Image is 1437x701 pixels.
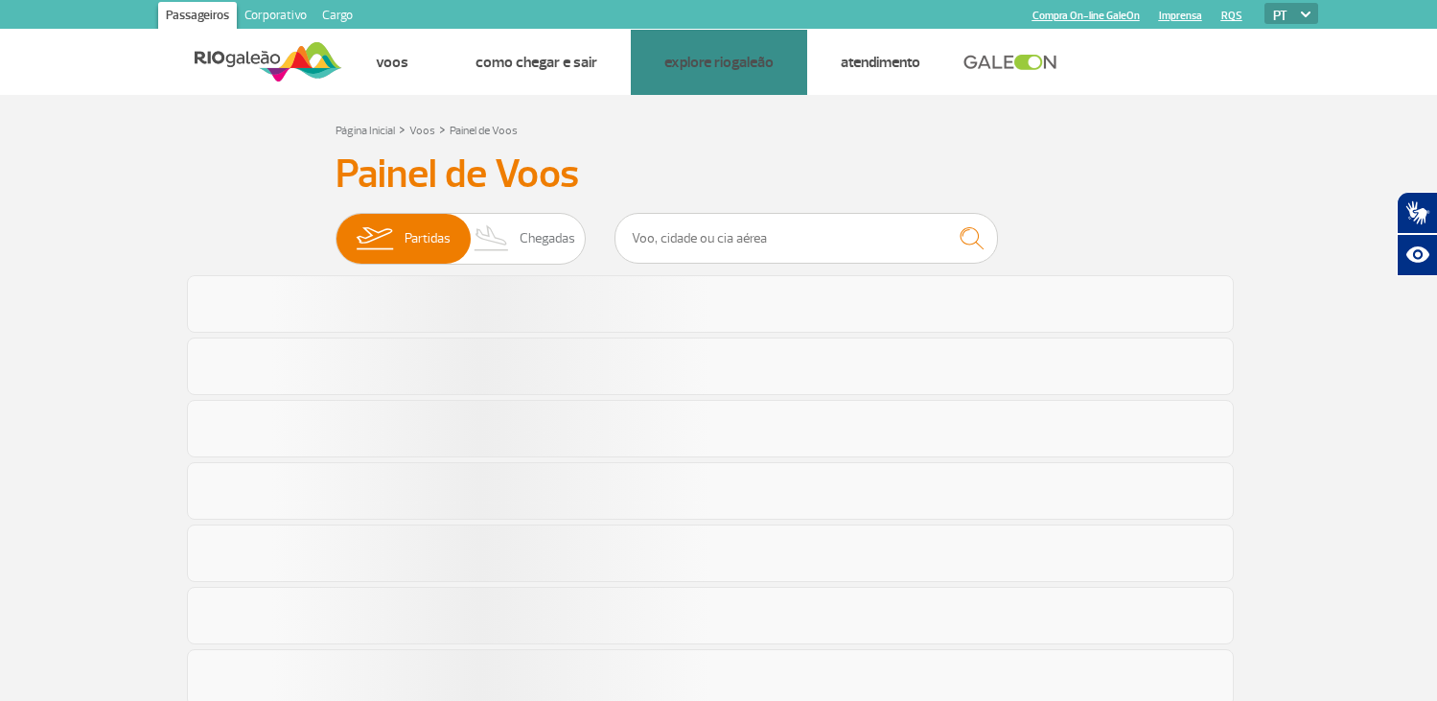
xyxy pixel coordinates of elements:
button: Abrir recursos assistivos. [1397,234,1437,276]
a: Painel de Voos [450,124,518,138]
div: Plugin de acessibilidade da Hand Talk. [1397,192,1437,276]
a: Passageiros [158,2,237,33]
a: Imprensa [1159,10,1202,22]
a: Corporativo [237,2,314,33]
a: > [399,118,406,140]
a: Voos [376,53,408,72]
a: > [439,118,446,140]
a: Cargo [314,2,360,33]
img: slider-embarque [344,214,405,264]
h3: Painel de Voos [336,151,1102,199]
a: RQS [1221,10,1242,22]
a: Voos [409,124,435,138]
button: Abrir tradutor de língua de sinais. [1397,192,1437,234]
a: Atendimento [841,53,920,72]
a: Como chegar e sair [475,53,597,72]
img: slider-desembarque [464,214,521,264]
a: Página Inicial [336,124,395,138]
a: Explore RIOgaleão [664,53,774,72]
a: Compra On-line GaleOn [1032,10,1140,22]
span: Chegadas [520,214,575,264]
input: Voo, cidade ou cia aérea [614,213,998,264]
span: Partidas [405,214,451,264]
